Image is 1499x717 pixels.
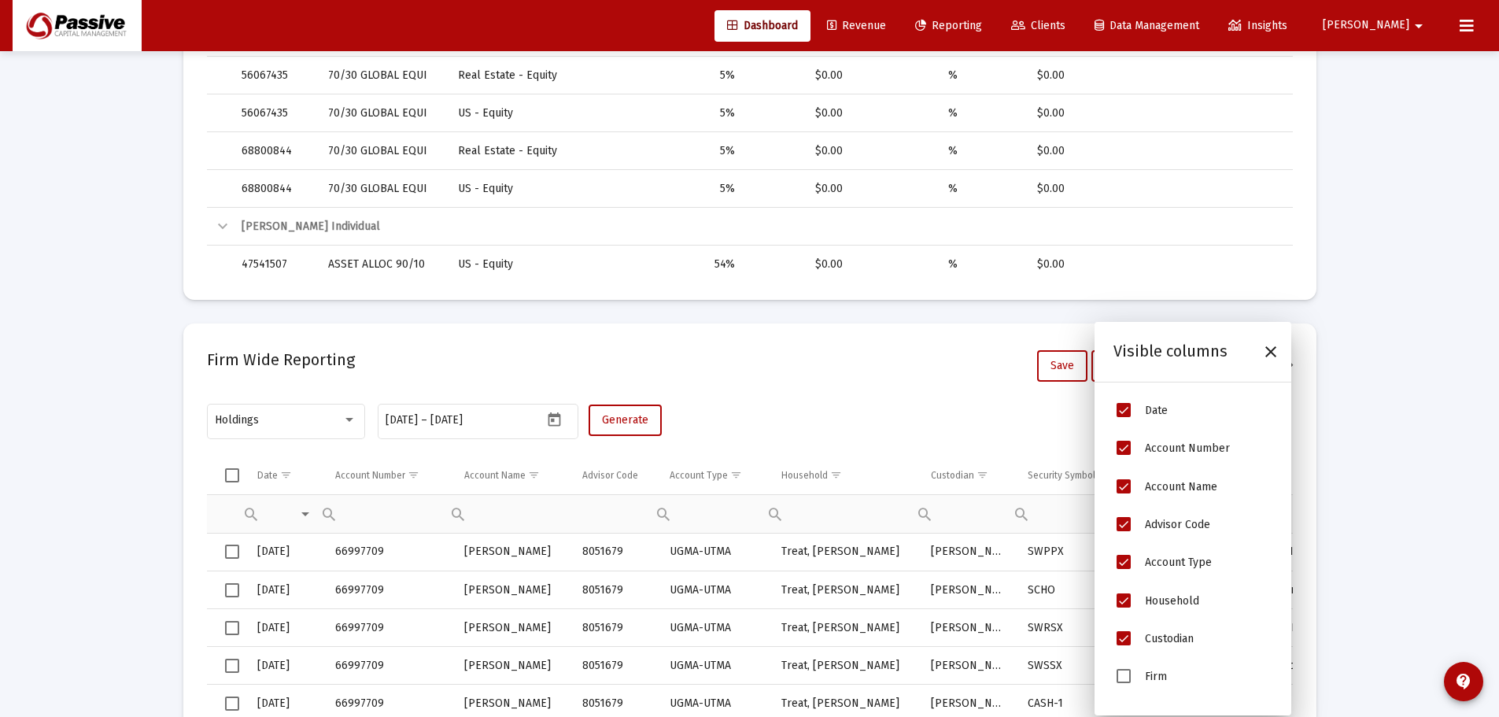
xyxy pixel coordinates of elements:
div: Account Type [670,469,728,482]
td: 68800844 [231,170,317,208]
td: SWPPX [1017,534,1143,571]
td: Column Advisor Code [571,456,659,494]
td: [PERSON_NAME] [920,609,1016,647]
div: % [865,257,958,272]
td: [DATE] [246,609,324,647]
span: Show filter options for column 'Household' [830,469,842,481]
td: Column Account Type [659,456,771,494]
td: US - Equity [447,246,632,283]
div: Close [1257,338,1285,366]
div: $0.00 [980,181,1065,197]
td: [PERSON_NAME] [453,609,571,647]
td: Filter cell [453,494,571,533]
td: Filter cell [659,494,771,533]
li: Account Name [1113,468,1272,506]
td: 70/30 GLOBAL EQUI [317,170,448,208]
td: 8051679 [571,534,659,571]
td: Column Account Number [324,456,453,494]
td: US - Equity [447,170,632,208]
td: [DATE] [246,571,324,609]
span: Insights [1228,19,1287,32]
div: Select row [225,697,239,711]
span: Household [1145,594,1199,608]
div: Advisor Code [582,469,638,482]
li: Firm [1113,658,1272,696]
td: Column Custodian [920,456,1016,494]
li: Household [1113,582,1272,620]
td: Filter cell [1017,494,1143,533]
div: Select row [225,583,239,597]
div: % [865,68,958,83]
td: [PERSON_NAME] [453,571,571,609]
div: Select all [225,468,239,482]
span: Dashboard [727,19,798,32]
td: Column Household [770,456,920,494]
div: $0.00 [980,257,1065,272]
td: 66997709 [324,647,453,685]
td: 56067435 [231,57,317,94]
td: [PERSON_NAME] [453,534,571,571]
a: Insights [1216,10,1300,42]
div: $0.00 [757,143,842,159]
td: US - Equity [447,94,632,132]
div: $0.00 [757,105,842,121]
span: Data Management [1095,19,1199,32]
div: $0.00 [1234,257,1334,272]
a: Revenue [814,10,899,42]
div: $0.00 [757,257,842,272]
span: Account Name [1145,480,1217,493]
a: Clients [999,10,1078,42]
span: – [421,414,427,427]
div: $0.00 [757,68,842,83]
div: Household [781,469,828,482]
h2: Firm Wide Reporting [207,347,355,372]
span: Show filter options for column 'Custodian' [977,469,988,481]
td: 68800844 [231,132,317,170]
li: Date [1113,392,1272,430]
mat-icon: contact_support [1454,672,1473,691]
td: SWSSX [1017,647,1143,685]
div: % [865,105,958,121]
a: Dashboard [714,10,810,42]
mat-icon: arrow_drop_down [1409,10,1428,42]
span: Show filter options for column 'Account Type' [730,469,742,481]
td: 8051679 [571,571,659,609]
div: Select row [225,545,239,559]
div: $0.00 [1234,181,1334,197]
td: Real Estate - Equity [447,57,632,94]
td: [DATE] [246,534,324,571]
div: % [865,181,958,197]
td: Collapse [207,208,231,246]
div: $0.00 [980,143,1065,159]
div: $0.00 [1234,143,1334,159]
div: [PERSON_NAME] Individual [242,219,1335,235]
div: 5% [643,68,735,83]
input: End date [430,414,506,427]
div: % [865,143,958,159]
td: UGMA-UTMA [659,534,771,571]
td: UGMA-UTMA [659,647,771,685]
div: 5% [643,105,735,121]
span: Firm [1145,671,1167,684]
td: Real Estate - Equity [447,132,632,170]
td: Filter cell [770,494,920,533]
span: Show filter options for column 'Account Number' [408,469,419,481]
td: 66997709 [324,609,453,647]
span: Generate [602,413,648,427]
div: $0.00 [1234,68,1334,83]
a: Reporting [903,10,995,42]
td: Column Account Name [453,456,571,494]
input: Start date [386,414,418,427]
td: 8051679 [571,609,659,647]
td: Filter cell [246,494,324,533]
div: Column Chooser [1095,322,1291,715]
li: Account Number [1113,430,1272,468]
span: Advisor Code [1145,518,1210,531]
td: 70/30 GLOBAL EQUI [317,132,448,170]
div: Visible columns [1113,342,1228,362]
td: 8051679 [571,647,659,685]
td: [DATE] [246,647,324,685]
td: [PERSON_NAME] [920,571,1016,609]
td: Treat, [PERSON_NAME] [770,534,920,571]
td: SWRSX [1017,609,1143,647]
